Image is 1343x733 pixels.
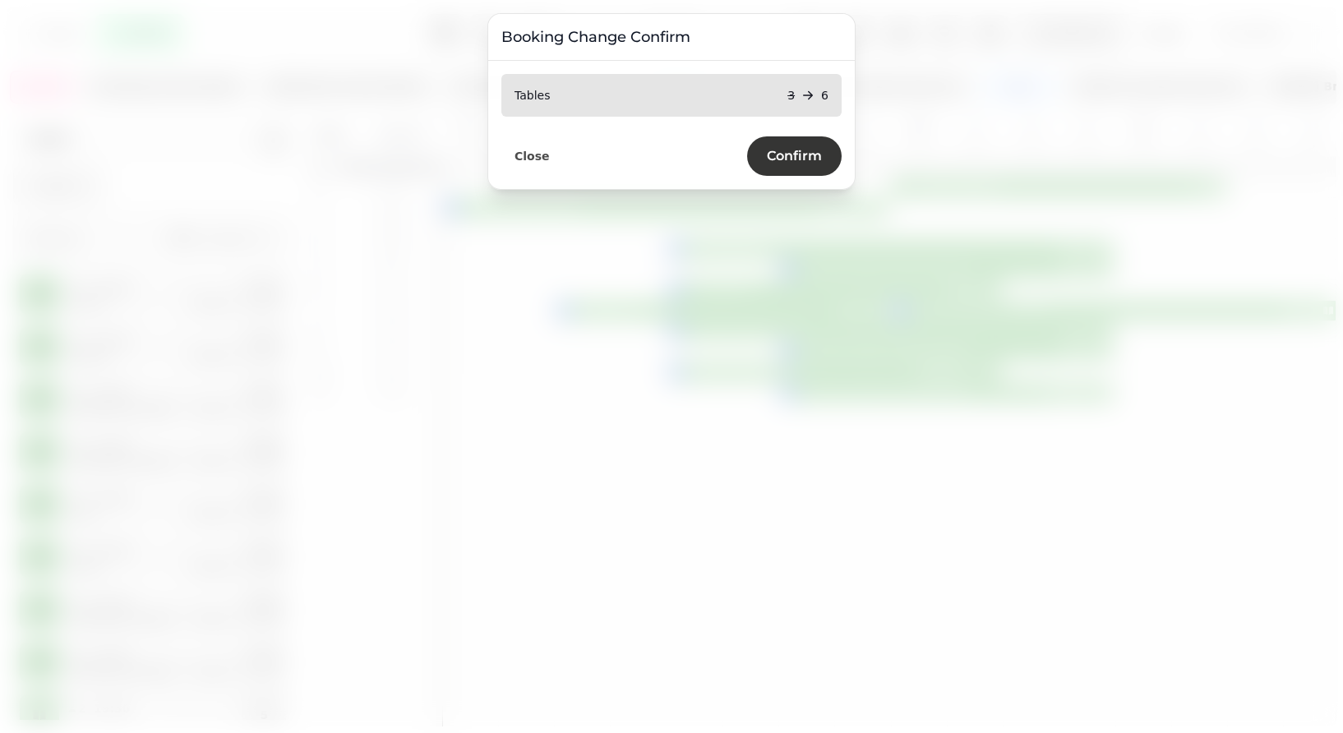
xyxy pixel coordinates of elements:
[787,87,795,104] p: 3
[767,150,822,163] span: Confirm
[821,87,828,104] p: 6
[515,150,550,162] span: Close
[747,136,842,176] button: Confirm
[501,27,842,47] h3: Booking Change Confirm
[515,87,551,104] p: Tables
[501,145,563,167] button: Close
